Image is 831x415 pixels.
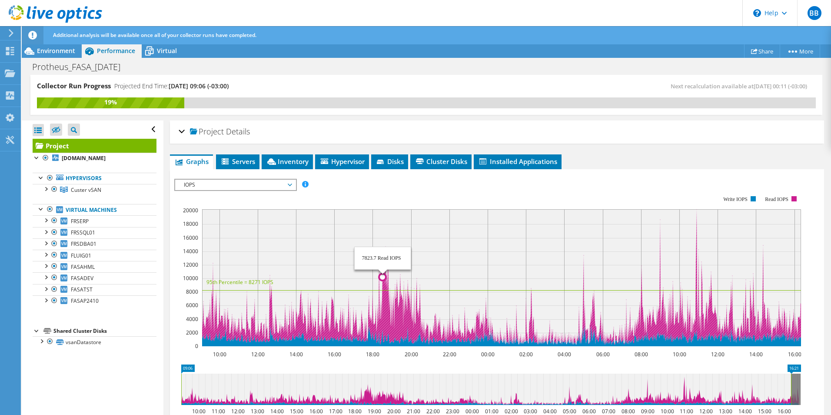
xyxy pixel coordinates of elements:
[33,336,156,348] a: vsanDatastore
[157,47,177,55] span: Virtual
[376,157,404,166] span: Disks
[71,274,93,282] span: FASADEV
[226,126,250,137] span: Details
[319,157,365,166] span: Hypervisor
[765,196,788,202] text: Read IOPS
[33,284,156,295] a: FASATST
[519,351,532,358] text: 02:00
[183,234,198,241] text: 16000
[183,248,198,255] text: 14000
[718,408,732,415] text: 13:00
[753,9,761,17] svg: \n
[37,47,75,55] span: Environment
[183,207,198,214] text: 20000
[723,196,748,202] text: Write IOPS
[33,204,156,215] a: Virtual Machines
[621,408,635,415] text: 08:00
[445,408,459,415] text: 23:00
[562,408,576,415] text: 05:00
[62,154,106,162] b: [DOMAIN_NAME]
[426,408,439,415] text: 22:00
[679,408,693,415] text: 11:00
[71,229,95,236] span: FRSSQL01
[71,263,95,271] span: FASAHML
[37,97,184,107] div: 19%
[213,351,226,358] text: 10:00
[309,408,322,415] text: 16:00
[186,329,198,336] text: 2000
[366,351,379,358] text: 18:00
[699,408,712,415] text: 12:00
[53,326,156,336] div: Shared Cluster Disks
[788,351,801,358] text: 16:00
[602,408,615,415] text: 07:00
[192,408,205,415] text: 10:00
[557,351,571,358] text: 04:00
[174,157,209,166] span: Graphs
[71,186,101,194] span: Custer vSAN
[808,6,821,20] span: BB
[289,408,303,415] text: 15:00
[465,408,479,415] text: 00:00
[220,157,255,166] span: Servers
[478,157,557,166] span: Installed Applications
[442,351,456,358] text: 22:00
[186,288,198,295] text: 8000
[504,408,518,415] text: 02:00
[33,238,156,250] a: FRSDBA01
[327,351,341,358] text: 16:00
[780,44,820,58] a: More
[33,184,156,195] a: Custer vSAN
[33,153,156,164] a: [DOMAIN_NAME]
[266,157,309,166] span: Inventory
[348,408,361,415] text: 18:00
[231,408,244,415] text: 12:00
[183,261,198,268] text: 12000
[250,408,264,415] text: 13:00
[114,81,229,91] h4: Projected End Time:
[582,408,595,415] text: 06:00
[754,82,807,90] span: [DATE] 00:11 (-03:00)
[387,408,400,415] text: 20:00
[406,408,420,415] text: 21:00
[33,173,156,184] a: Hypervisors
[33,139,156,153] a: Project
[596,351,609,358] text: 06:00
[543,408,556,415] text: 04:00
[71,286,93,293] span: FASATST
[671,82,811,90] span: Next recalculation available at
[179,180,291,190] span: IOPS
[289,351,302,358] text: 14:00
[634,351,648,358] text: 08:00
[97,47,135,55] span: Performance
[33,215,156,227] a: FRSERP
[33,250,156,261] a: FLUIG01
[183,220,198,228] text: 18000
[53,31,256,39] span: Additional analysis will be available once all of your collector runs have completed.
[71,297,99,305] span: FASAP2410
[71,240,96,248] span: FRSDBA01
[641,408,654,415] text: 09:00
[758,408,771,415] text: 15:00
[33,261,156,272] a: FASAHML
[186,315,198,323] text: 4000
[33,272,156,284] a: FASADEV
[33,227,156,238] a: FRSSQL01
[329,408,342,415] text: 17:00
[481,351,494,358] text: 00:00
[183,274,198,282] text: 10000
[749,351,762,358] text: 14:00
[738,408,751,415] text: 14:00
[660,408,674,415] text: 10:00
[777,408,791,415] text: 16:00
[211,408,225,415] text: 11:00
[485,408,498,415] text: 01:00
[186,301,198,309] text: 6000
[206,278,273,286] text: 95th Percentile = 8271 IOPS
[71,252,91,259] span: FLUIG01
[404,351,418,358] text: 20:00
[71,218,89,225] span: FRSERP
[523,408,537,415] text: 03:00
[251,351,264,358] text: 12:00
[195,342,198,350] text: 0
